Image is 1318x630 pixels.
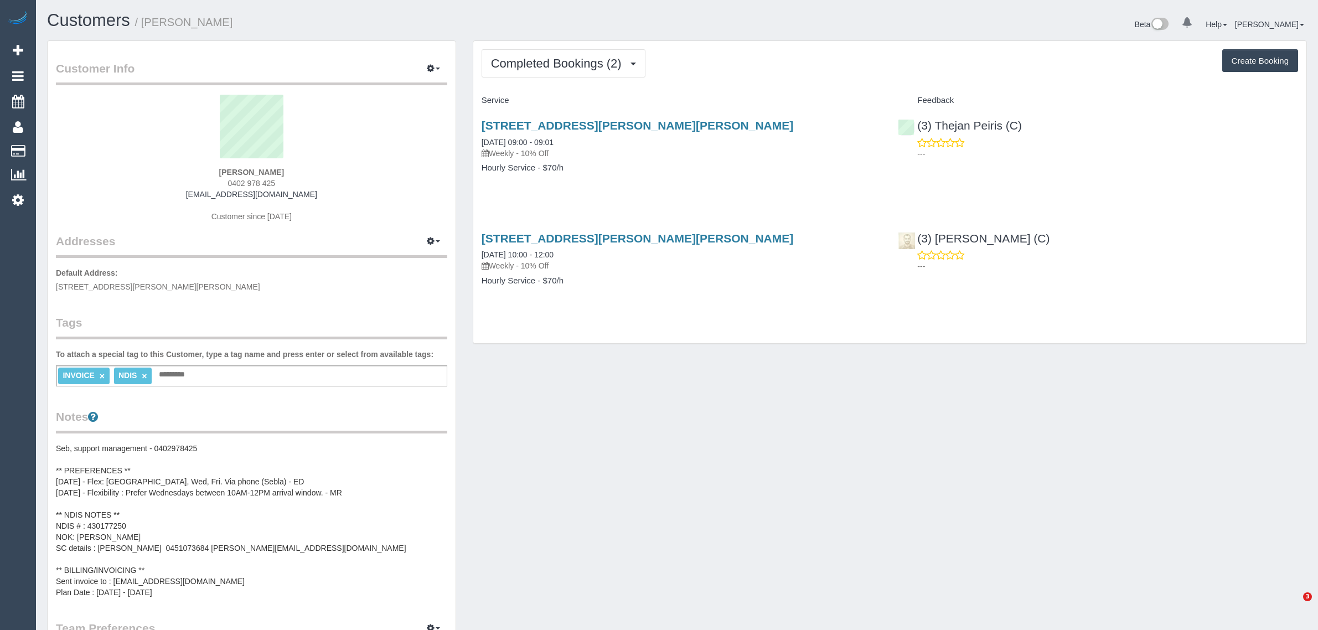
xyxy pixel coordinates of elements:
[63,371,95,380] span: INVOICE
[482,232,794,245] a: [STREET_ADDRESS][PERSON_NAME][PERSON_NAME]
[56,349,433,360] label: To attach a special tag to this Customer, type a tag name and press enter or select from availabl...
[482,49,645,78] button: Completed Bookings (2)
[186,190,317,199] a: [EMAIL_ADDRESS][DOMAIN_NAME]
[917,261,1298,272] p: ---
[482,250,554,259] a: [DATE] 10:00 - 12:00
[56,60,447,85] legend: Customer Info
[482,163,882,173] h4: Hourly Service - $70/h
[142,371,147,381] a: ×
[56,443,447,598] pre: Seb, support management - 0402978425 ** PREFERENCES ** [DATE] - Flex: [GEOGRAPHIC_DATA], Wed, Fri...
[898,119,1022,132] a: (3) Thejan Peiris (C)
[56,282,260,291] span: [STREET_ADDRESS][PERSON_NAME][PERSON_NAME]
[482,138,554,147] a: [DATE] 09:00 - 09:01
[1135,20,1169,29] a: Beta
[56,314,447,339] legend: Tags
[482,96,882,105] h4: Service
[1303,592,1312,601] span: 3
[1222,49,1298,73] button: Create Booking
[219,168,284,177] strong: [PERSON_NAME]
[898,96,1298,105] h4: Feedback
[47,11,130,30] a: Customers
[118,371,137,380] span: NDIS
[100,371,105,381] a: ×
[482,119,794,132] a: [STREET_ADDRESS][PERSON_NAME][PERSON_NAME]
[898,232,1050,245] a: (3) [PERSON_NAME] (C)
[1206,20,1227,29] a: Help
[1150,18,1169,32] img: New interface
[482,148,882,159] p: Weekly - 10% Off
[917,148,1298,159] p: ---
[491,56,627,70] span: Completed Bookings (2)
[898,233,915,249] img: (3) Uzair Saleem (C)
[56,409,447,433] legend: Notes
[7,11,29,27] img: Automaid Logo
[228,179,276,188] span: 0402 978 425
[1280,592,1307,619] iframe: Intercom live chat
[1235,20,1304,29] a: [PERSON_NAME]
[482,260,882,271] p: Weekly - 10% Off
[56,267,118,278] label: Default Address:
[211,212,292,221] span: Customer since [DATE]
[135,16,233,28] small: / [PERSON_NAME]
[482,276,882,286] h4: Hourly Service - $70/h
